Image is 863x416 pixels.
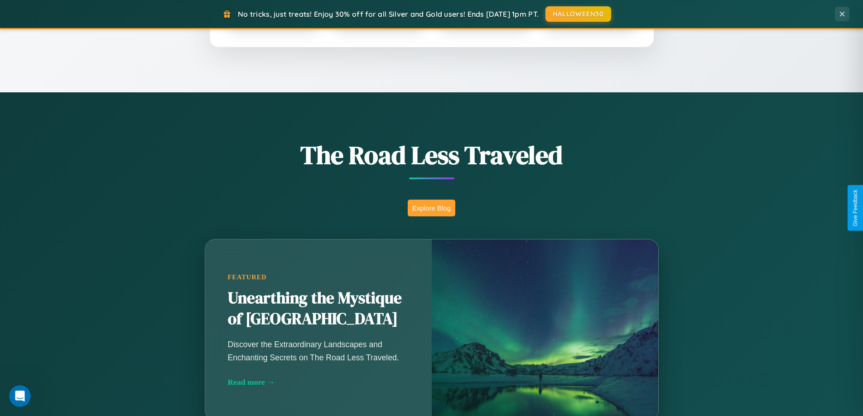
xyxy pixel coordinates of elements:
div: Featured [228,273,409,281]
div: Read more → [228,378,409,387]
p: Discover the Extraordinary Landscapes and Enchanting Secrets on The Road Less Traveled. [228,338,409,363]
h1: The Road Less Traveled [160,138,704,172]
button: Explore Blog [408,200,455,216]
iframe: Intercom live chat [9,385,31,407]
div: Give Feedback [852,190,858,226]
button: HALLOWEEN30 [545,6,611,22]
h2: Unearthing the Mystique of [GEOGRAPHIC_DATA] [228,288,409,330]
span: No tricks, just treats! Enjoy 30% off for all Silver and Gold users! Ends [DATE] 1pm PT. [238,10,539,19]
